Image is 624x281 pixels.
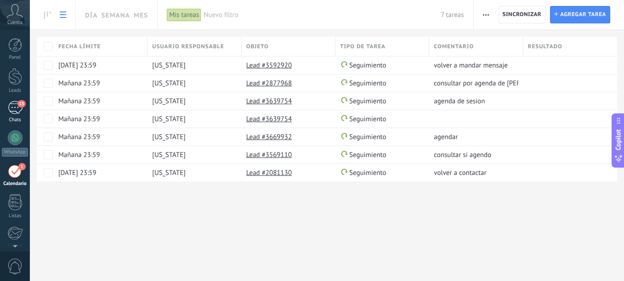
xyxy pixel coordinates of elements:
[58,42,101,51] span: Fecha límite
[246,151,292,159] a: Lead #3569110
[434,169,486,177] span: volver a contactar
[349,169,386,177] span: Seguimiento
[560,6,606,23] span: Agregar tarea
[246,79,292,88] a: Lead #2877968
[2,117,28,123] div: Chats
[528,42,562,51] span: Resultado
[152,115,185,124] span: [US_STATE]
[550,6,610,23] button: Agregar tarea
[349,79,386,88] span: Seguimiento
[246,115,292,124] a: Lead #3639754
[58,97,100,106] span: Mañana 23:59
[246,97,292,106] a: Lead #3639754
[152,151,185,159] span: [US_STATE]
[58,79,100,88] span: Mañana 23:59
[147,164,237,181] div: Virginia
[7,20,23,26] span: Cuenta
[246,61,292,70] a: Lead #3592920
[147,146,237,163] div: Virginia
[349,151,386,159] span: Seguimiento
[147,110,237,128] div: Virginia
[167,8,201,22] div: Mis tareas
[58,61,96,70] span: [DATE] 23:59
[147,92,237,110] div: Virginia
[152,61,185,70] span: [US_STATE]
[2,213,28,219] div: Listas
[246,42,269,51] span: Objeto
[246,169,292,177] a: Lead #2081130
[499,6,546,23] button: Sincronizar
[434,97,485,106] span: agenda de sesion
[340,42,386,51] span: Tipo de tarea
[2,148,28,157] div: WhatsApp
[349,97,386,106] span: Seguimiento
[58,115,100,124] span: Mañana 23:59
[349,133,386,141] span: Seguimiento
[2,181,28,187] div: Calendario
[18,163,26,170] span: 1
[614,129,623,151] span: Copilot
[58,133,100,141] span: Mañana 23:59
[479,6,493,23] button: Más
[434,42,474,51] span: Comentario
[152,133,185,141] span: [US_STATE]
[434,151,491,159] span: consultar si agendo
[152,42,224,51] span: Usuario responsable
[434,61,508,70] span: volver a mandar mensaje
[152,169,185,177] span: [US_STATE]
[152,79,185,88] span: [US_STATE]
[58,151,100,159] span: Mañana 23:59
[40,6,55,24] a: To-do line
[147,56,237,74] div: Virginia
[246,133,292,141] a: Lead #3669932
[349,61,386,70] span: Seguimiento
[434,133,458,141] span: agendar
[2,88,28,94] div: Leads
[152,97,185,106] span: [US_STATE]
[58,169,96,177] span: [DATE] 23:59
[441,11,464,19] span: 7 tareas
[503,12,542,17] span: Sincronizar
[17,100,25,107] span: 15
[147,74,237,92] div: Virginia
[147,128,237,146] div: Virginia
[434,79,556,88] span: consultar por agenda de [PERSON_NAME]
[349,115,386,124] span: Seguimiento
[2,55,28,61] div: Panel
[204,11,441,19] span: Nuevo filtro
